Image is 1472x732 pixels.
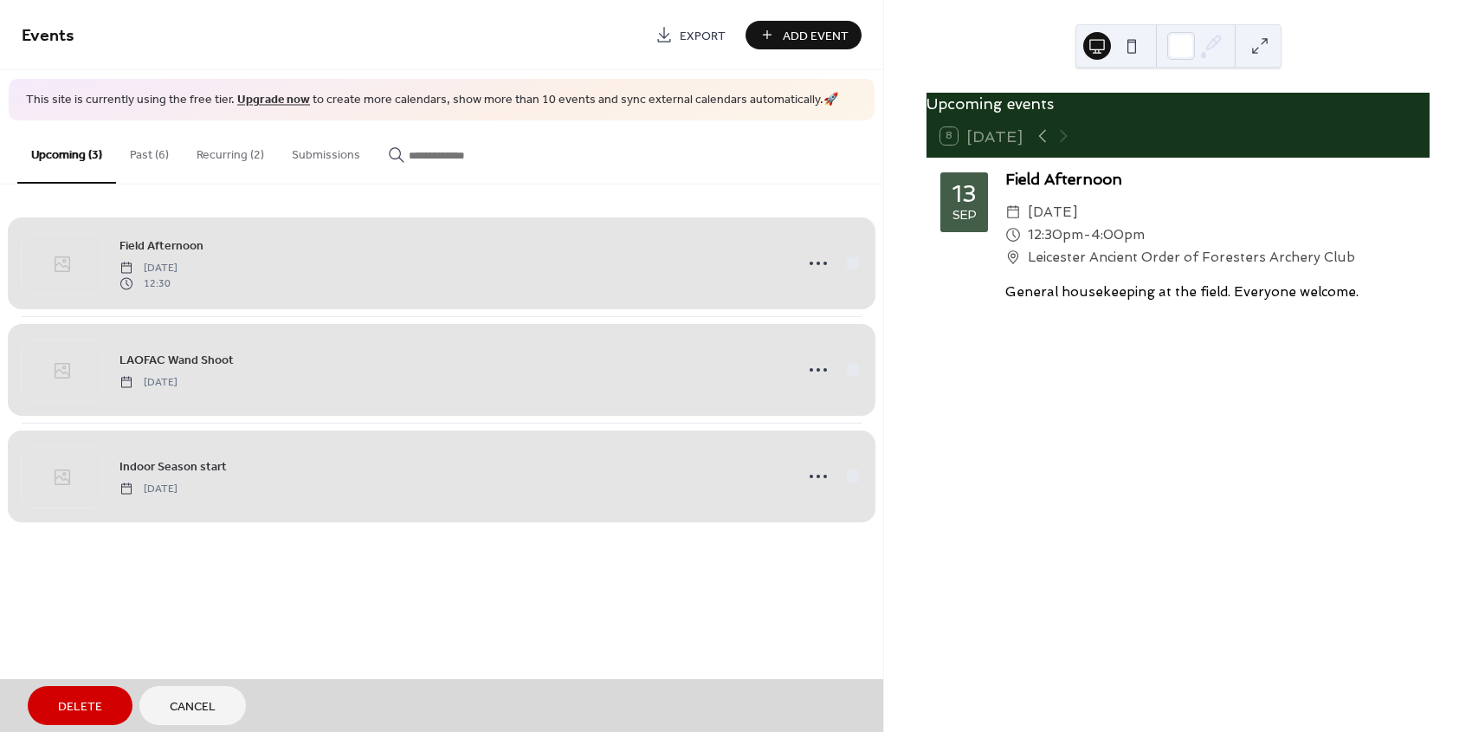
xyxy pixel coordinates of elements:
[1005,246,1021,269] div: ​
[1005,282,1416,302] div: General housekeeping at the field. Everyone welcome.
[278,120,374,182] button: Submissions
[1028,201,1077,223] span: [DATE]
[26,92,838,109] span: This site is currently using the free tier. to create more calendars, show more than 10 events an...
[1005,168,1416,191] div: Field Afternoon
[1091,223,1145,246] span: 4:00pm
[170,698,216,716] span: Cancel
[28,686,132,725] button: Delete
[17,120,116,184] button: Upcoming (3)
[783,27,849,45] span: Add Event
[183,120,278,182] button: Recurring (2)
[1028,223,1083,246] span: 12:30pm
[1005,223,1021,246] div: ​
[952,182,977,206] div: 13
[642,21,739,49] a: Export
[926,93,1430,115] div: Upcoming events
[116,120,183,182] button: Past (6)
[952,210,977,222] div: Sep
[237,88,310,112] a: Upgrade now
[1028,246,1355,269] span: Leicester Ancient Order of Foresters Archery Club
[139,686,246,725] button: Cancel
[22,19,74,53] span: Events
[680,27,726,45] span: Export
[1005,201,1021,223] div: ​
[58,698,102,716] span: Delete
[746,21,862,49] button: Add Event
[1083,223,1091,246] span: -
